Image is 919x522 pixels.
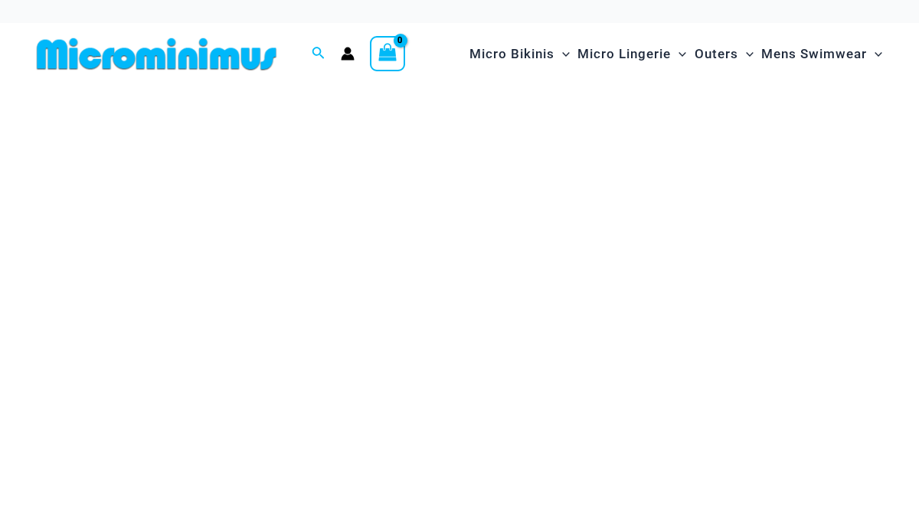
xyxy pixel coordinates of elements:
[695,34,738,74] span: Outers
[370,36,405,71] a: View Shopping Cart, empty
[691,31,757,77] a: OutersMenu ToggleMenu Toggle
[761,34,867,74] span: Mens Swimwear
[31,37,283,71] img: MM SHOP LOGO FLAT
[738,34,754,74] span: Menu Toggle
[671,34,686,74] span: Menu Toggle
[469,34,554,74] span: Micro Bikinis
[341,47,355,61] a: Account icon link
[463,28,888,80] nav: Site Navigation
[312,44,325,64] a: Search icon link
[757,31,886,77] a: Mens SwimwearMenu ToggleMenu Toggle
[867,34,882,74] span: Menu Toggle
[466,31,574,77] a: Micro BikinisMenu ToggleMenu Toggle
[577,34,671,74] span: Micro Lingerie
[554,34,570,74] span: Menu Toggle
[574,31,690,77] a: Micro LingerieMenu ToggleMenu Toggle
